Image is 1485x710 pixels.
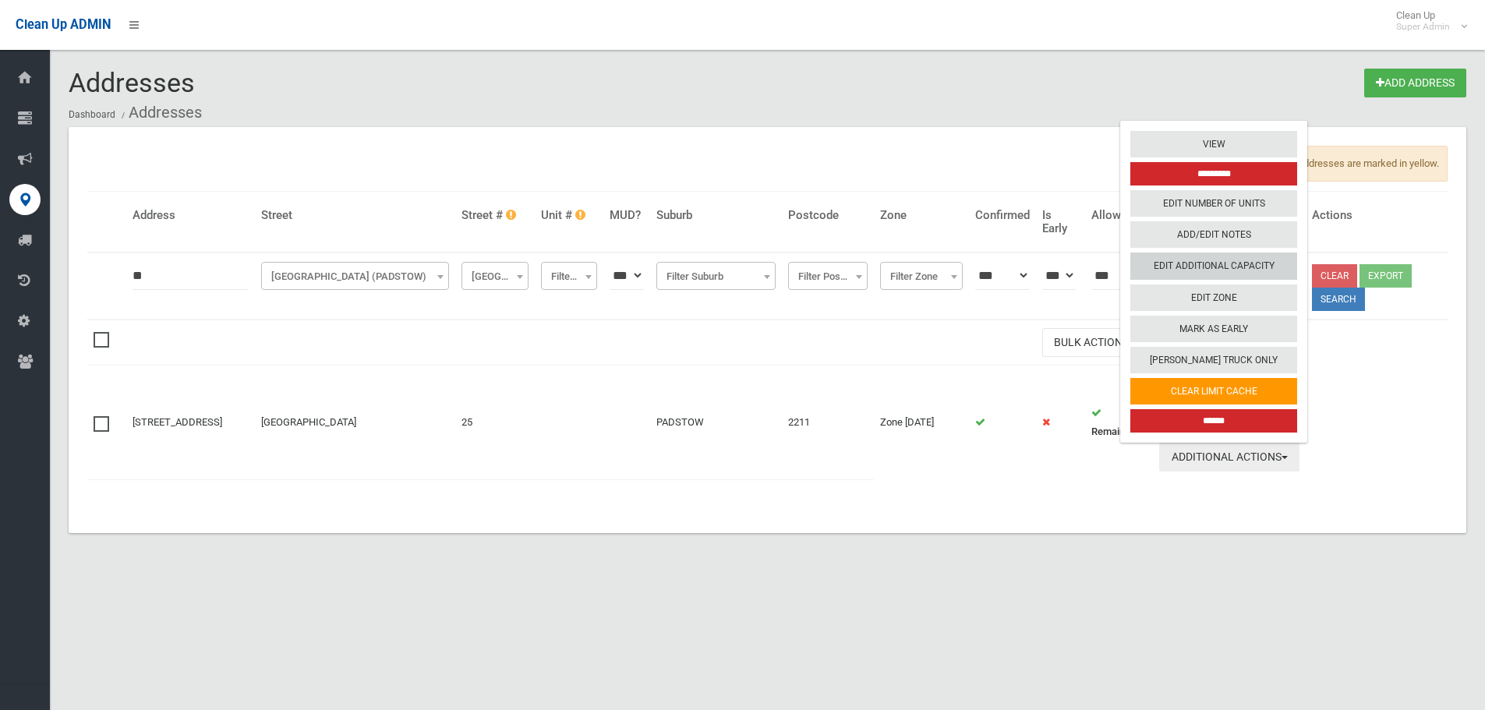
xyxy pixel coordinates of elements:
a: Clear [1312,264,1357,288]
h4: Confirmed [975,209,1030,222]
span: Filter Suburb [660,266,772,288]
a: Mark As Early [1130,316,1297,342]
button: Bulk Actions [1042,328,1147,357]
h4: Address [133,209,249,222]
span: Filter Postcode [792,266,864,288]
a: Dashboard [69,109,115,120]
button: Additional Actions [1159,443,1299,472]
h4: Is Early [1042,209,1079,235]
h4: Unit # [541,209,597,222]
span: Filter Zone [884,266,959,288]
h4: Postcode [788,209,868,222]
td: Zone [DATE] [874,366,969,479]
a: View [1130,131,1297,157]
h4: Actions [1312,209,1441,222]
span: Beamish Street (PADSTOW) [265,266,445,288]
span: Filter Unit # [541,262,597,290]
td: 25 [455,366,535,479]
h4: Zone [880,209,963,222]
a: Clear Limit Cache [1130,378,1297,404]
span: Filter Zone [880,262,963,290]
a: Edit Additional Capacity [1130,253,1297,280]
a: Add Address [1364,69,1466,97]
span: Filter Suburb [656,262,776,290]
h4: MUD? [610,209,644,222]
span: Clean Up [1388,9,1466,33]
span: Clean Up ADMIN [16,17,111,32]
small: Super Admin [1396,21,1450,33]
h4: Street # [461,209,529,222]
span: Filter Unit # [545,266,593,288]
span: Filter Street # [465,266,525,288]
h4: Suburb [656,209,776,222]
span: Filter Postcode [788,262,868,290]
a: Edit Number of Units [1130,190,1297,217]
a: Add/Edit Notes [1130,221,1297,248]
h4: Allowed [1091,209,1147,222]
span: Unconfirmed addresses are marked in yellow. [1222,146,1448,182]
a: Edit Zone [1130,284,1297,311]
strong: Remaining: [1091,426,1140,437]
span: Beamish Street (PADSTOW) [261,262,449,290]
td: [GEOGRAPHIC_DATA] [255,366,455,479]
span: Filter Street # [461,262,529,290]
a: [STREET_ADDRESS] [133,416,222,428]
button: Search [1312,288,1365,311]
td: 2211 [782,366,874,479]
h4: Street [261,209,449,222]
li: Addresses [118,98,202,127]
td: PADSTOW [650,366,782,479]
a: [PERSON_NAME] Truck Only [1130,347,1297,373]
td: 0 [1085,366,1154,479]
span: Addresses [69,67,195,98]
button: Export [1359,264,1412,288]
